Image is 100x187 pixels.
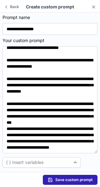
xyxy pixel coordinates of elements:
span: Save custom prompt [55,177,92,182]
button: Back [2,3,22,11]
label: Your custom prompt [2,37,97,44]
span: Back [9,5,20,9]
div: { } Insert variables [6,159,43,165]
section: Create custom prompt [20,4,80,10]
label: Prompt name [2,14,97,21]
button: Save custom prompt [43,175,97,185]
